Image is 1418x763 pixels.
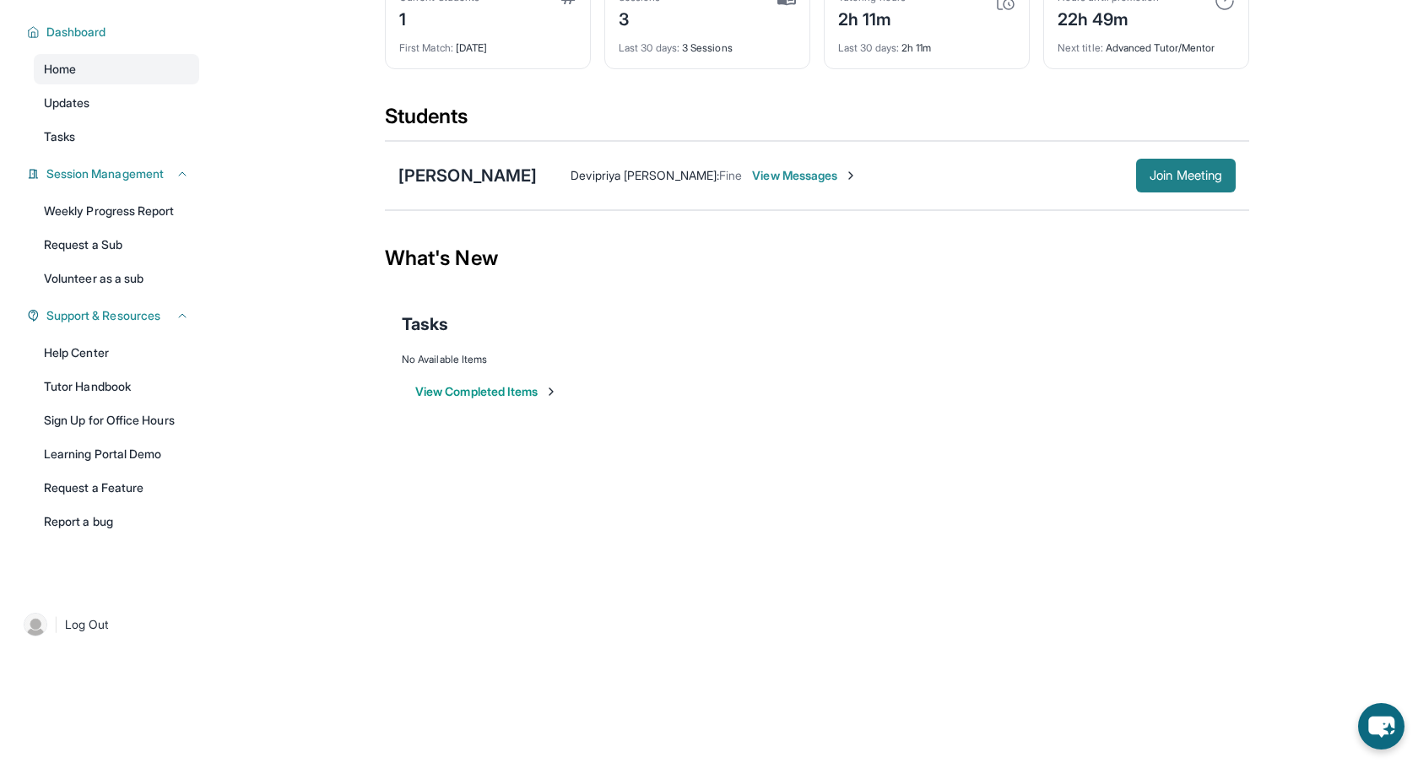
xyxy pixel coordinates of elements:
a: Volunteer as a sub [34,263,199,294]
div: 22h 49m [1058,4,1159,31]
button: chat-button [1358,703,1404,749]
a: |Log Out [17,606,199,643]
a: Tutor Handbook [34,371,199,402]
img: user-img [24,613,47,636]
span: View Messages [752,167,858,184]
a: Request a Sub [34,230,199,260]
a: Updates [34,88,199,118]
span: | [54,614,58,635]
span: Last 30 days : [838,41,899,54]
div: 1 [399,4,479,31]
div: 3 [619,4,661,31]
div: Students [385,103,1249,140]
button: View Completed Items [415,383,558,400]
a: Report a bug [34,506,199,537]
button: Join Meeting [1136,159,1236,192]
a: Request a Feature [34,473,199,503]
span: Session Management [46,165,164,182]
span: Last 30 days : [619,41,679,54]
span: Devipriya [PERSON_NAME] : [571,168,719,182]
a: Help Center [34,338,199,368]
img: Chevron-Right [844,169,858,182]
span: Dashboard [46,24,106,41]
div: No Available Items [402,353,1232,366]
a: Sign Up for Office Hours [34,405,199,436]
a: Home [34,54,199,84]
div: What's New [385,221,1249,295]
button: Dashboard [40,24,189,41]
span: Tasks [402,312,448,336]
div: 2h 11m [838,4,906,31]
span: Support & Resources [46,307,160,324]
span: First Match : [399,41,453,54]
div: Advanced Tutor/Mentor [1058,31,1235,55]
div: [DATE] [399,31,576,55]
div: 3 Sessions [619,31,796,55]
button: Support & Resources [40,307,189,324]
div: 2h 11m [838,31,1015,55]
span: Fine [719,168,742,182]
span: Log Out [65,616,109,633]
span: Next title : [1058,41,1103,54]
span: Join Meeting [1150,170,1222,181]
a: Weekly Progress Report [34,196,199,226]
a: Tasks [34,122,199,152]
button: Session Management [40,165,189,182]
span: Updates [44,95,90,111]
div: [PERSON_NAME] [398,164,537,187]
span: Home [44,61,76,78]
a: Learning Portal Demo [34,439,199,469]
span: Tasks [44,128,75,145]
